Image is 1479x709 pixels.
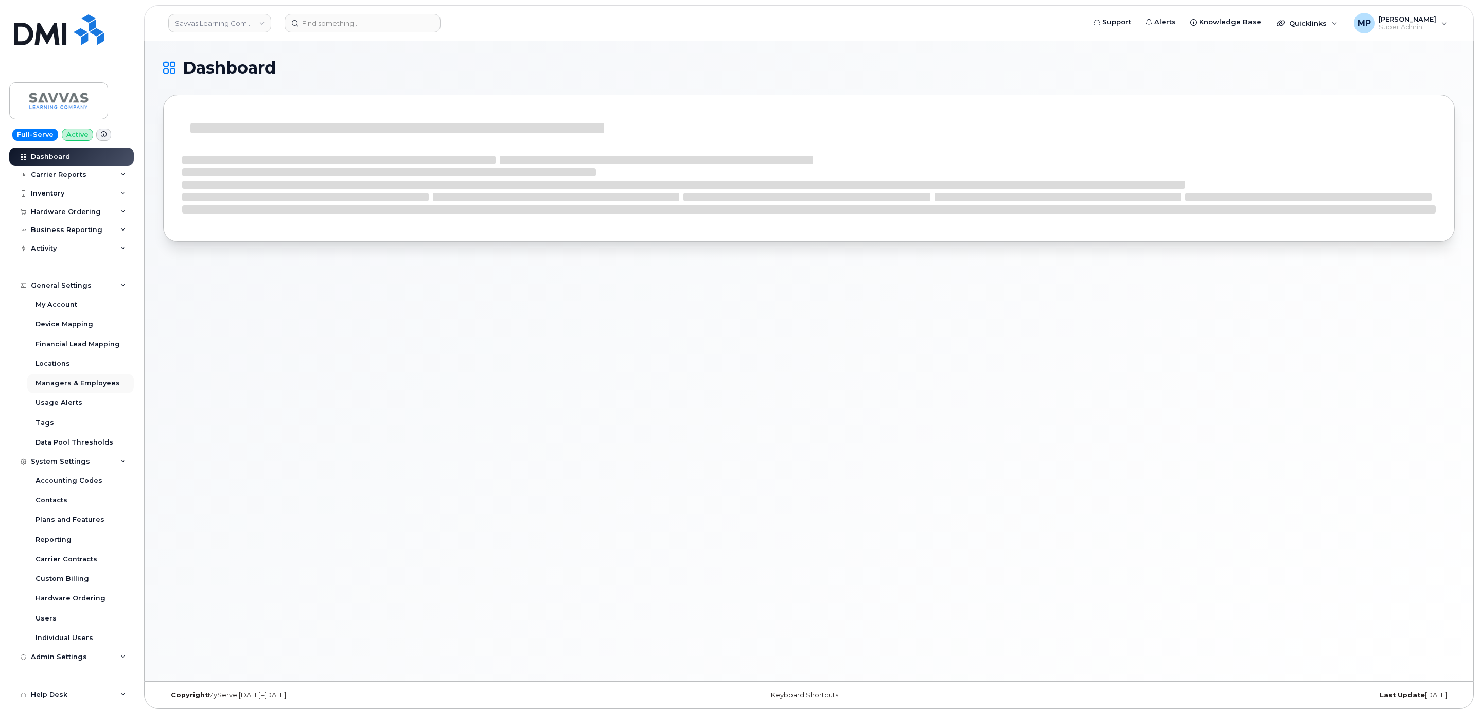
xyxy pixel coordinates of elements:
div: [DATE] [1024,691,1455,699]
strong: Copyright [171,691,208,699]
span: Dashboard [183,60,276,76]
div: MyServe [DATE]–[DATE] [163,691,594,699]
iframe: Messenger Launcher [1434,664,1471,701]
a: Keyboard Shortcuts [771,691,838,699]
strong: Last Update [1380,691,1425,699]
